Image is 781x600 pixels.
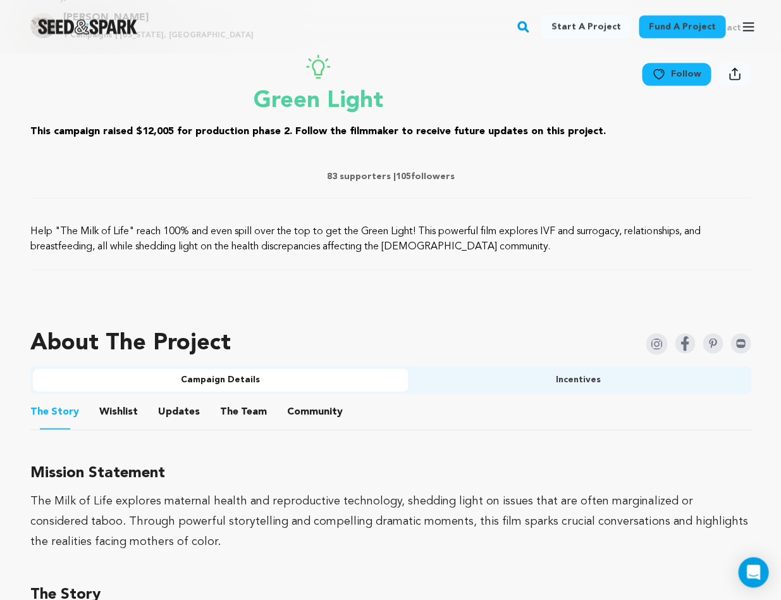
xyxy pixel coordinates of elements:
[99,404,138,419] span: Wishlist
[703,333,723,353] img: Seed&Spark Pinterest Icon
[30,460,751,485] h3: Mission Statement
[30,491,751,551] div: The Milk of Life explores maternal health and reproductive technology, shedding light on issues t...
[287,404,343,419] span: Community
[675,333,695,353] img: Seed&Spark Facebook Icon
[30,404,79,419] span: Story
[33,368,408,391] button: Campaign Details
[30,89,606,114] p: Green Light
[639,15,725,38] a: Fund a project
[541,15,631,38] a: Start a project
[738,557,768,587] div: Open Intercom Messenger
[30,404,49,419] span: The
[408,368,749,391] button: Incentives
[30,330,231,356] h1: About The Project
[642,63,711,85] a: Follow
[38,19,137,34] a: Seed&Spark Homepage
[646,333,667,354] img: Seed&Spark Instagram Icon
[38,19,137,34] img: Seed&Spark Logo Dark Mode
[158,404,200,419] span: Updates
[396,172,411,180] span: 105
[30,170,751,182] p: 83 supporters | followers
[30,223,751,254] p: Help "The Milk of Life" reach 100% and even spill over the top to get the Green Light! This power...
[220,404,267,419] span: Team
[220,404,238,419] span: The
[730,333,751,353] img: Seed&Spark IMDB Icon
[30,124,606,139] h3: This campaign raised $12,005 for production phase 2. Follow the filmmaker to receive future updat...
